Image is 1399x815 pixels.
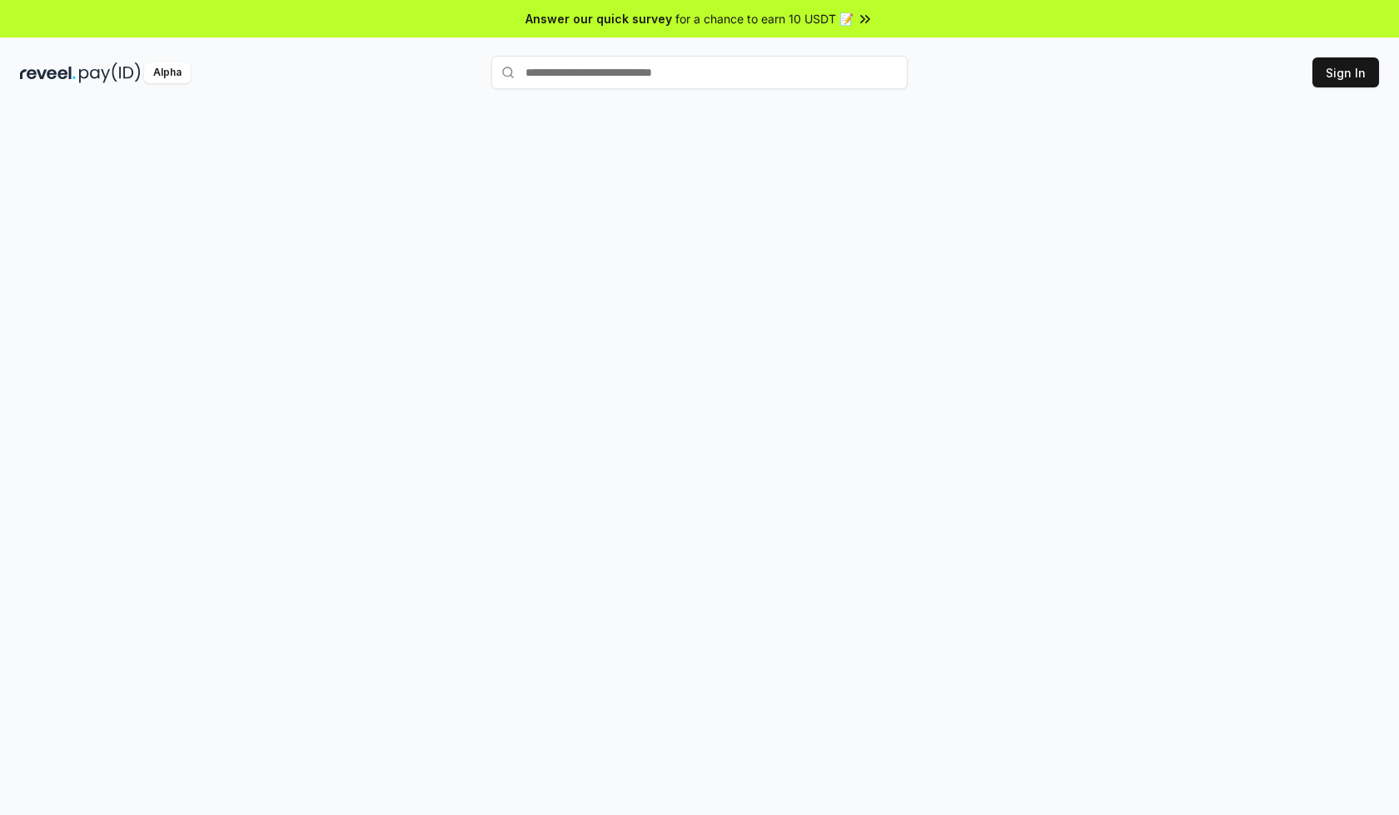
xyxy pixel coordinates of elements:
[144,62,191,83] div: Alpha
[79,62,141,83] img: pay_id
[1312,57,1379,87] button: Sign In
[675,10,854,27] span: for a chance to earn 10 USDT 📝
[525,10,672,27] span: Answer our quick survey
[20,62,76,83] img: reveel_dark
